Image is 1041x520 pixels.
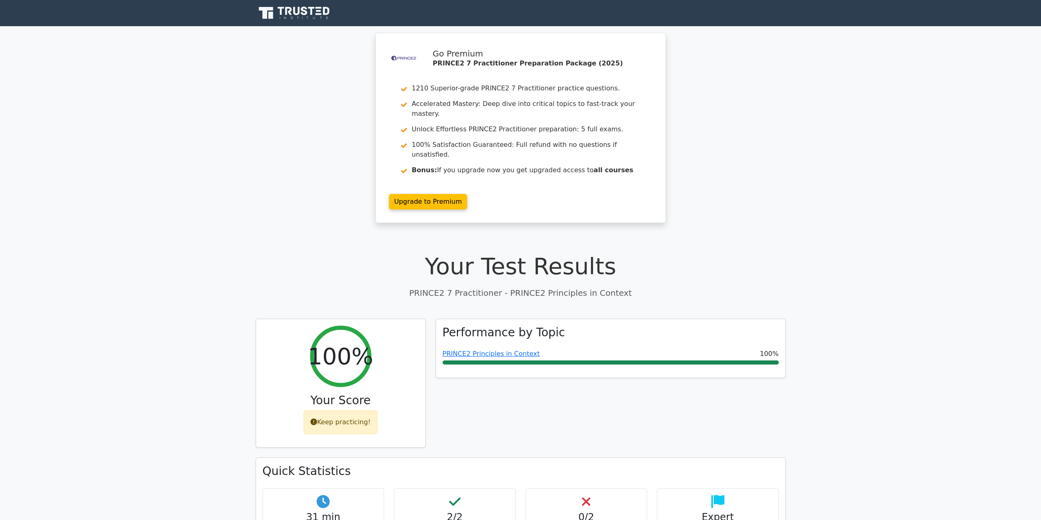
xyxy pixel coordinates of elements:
a: PRINCE2 Principles in Context [443,350,540,358]
div: Keep practicing! [304,410,378,434]
a: Upgrade to Premium [389,194,468,209]
h3: Your Score [263,394,419,407]
h3: Performance by Topic [443,326,565,340]
p: PRINCE2 7 Practitioner - PRINCE2 Principles in Context [256,287,786,299]
span: 100% [760,349,779,359]
h3: Quick Statistics [263,464,779,478]
h2: 100% [308,342,373,370]
h1: Your Test Results [256,252,786,280]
